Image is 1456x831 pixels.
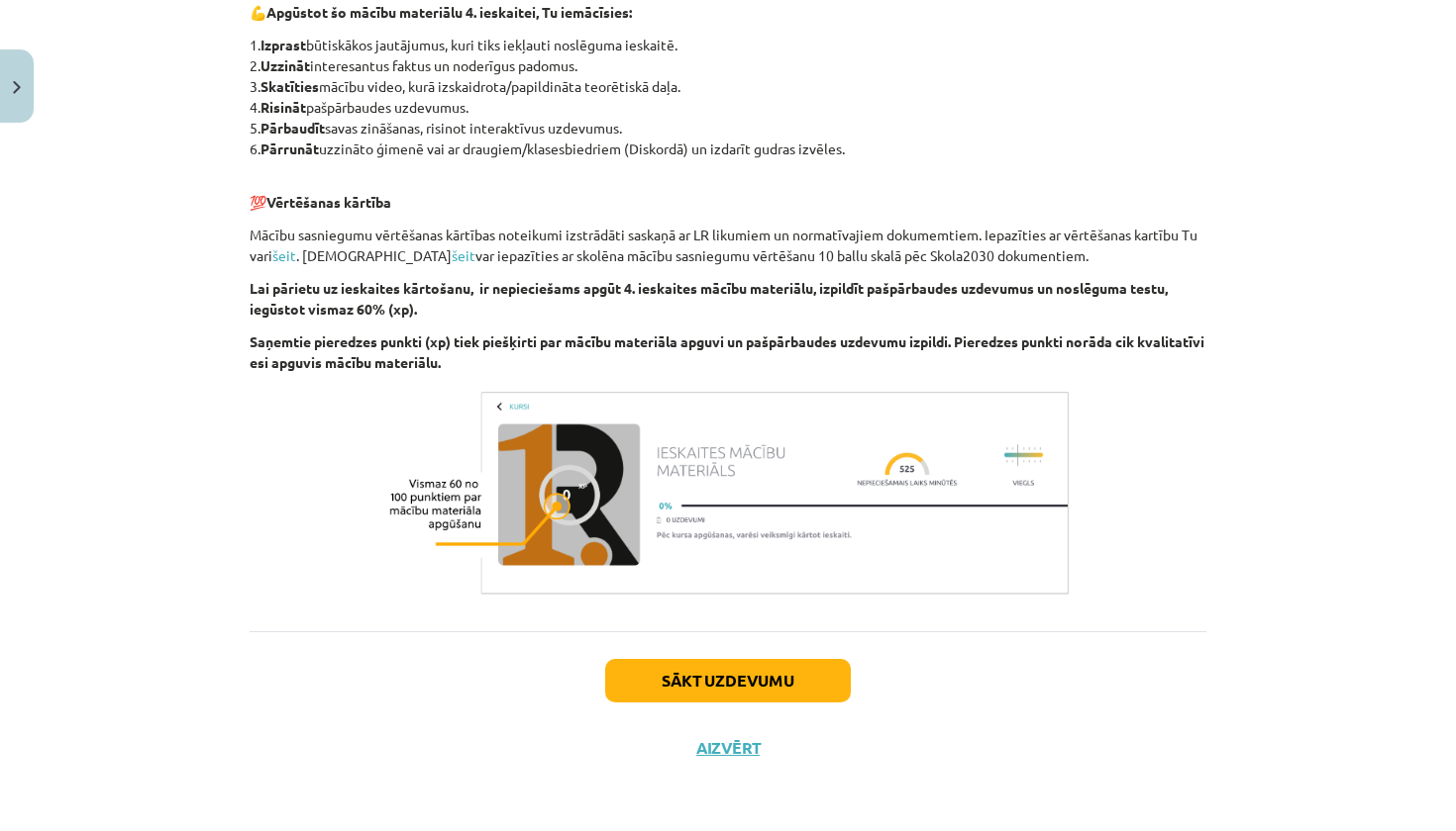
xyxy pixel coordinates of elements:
b: Pārbaudīt [260,119,325,137]
p: Mācību sasniegumu vērtēšanas kārtības noteikumi izstrādāti saskaņā ar LR likumiem un normatīvajie... [250,225,1206,266]
a: šeit [452,246,475,264]
b: Skatīties [260,77,319,95]
b: Vērtēšanas kārtība [266,193,391,211]
img: icon-close-lesson-0947bae3869378f0d4975bcd49f059093ad1ed9edebbc8119c70593378902aed.svg [13,81,21,94]
b: Izprast [260,36,306,53]
p: 💯 [250,171,1206,213]
b: Lai pārietu uz ieskaites kārtošanu, ir nepieciešams apgūt 4. ieskaites mācību materiālu, izpildīt... [250,279,1168,318]
b: Pārrunāt [260,139,319,157]
p: 1. būtiskākos jautājumus, kuri tiks iekļauti noslēguma ieskaitē. 2. interesantus faktus un noderī... [250,35,1206,159]
a: šeit [272,246,296,264]
b: Saņemtie pieredzes punkti (xp) tiek piešķirti par mācību materiāla apguvi un pašpārbaudes uzdevum... [250,332,1204,371]
b: Risināt [260,98,306,116]
p: 💪 [250,2,1206,23]
b: Apgūstot šo mācību materiālu 4. ieskaitei, Tu iemācīsies: [266,3,632,21]
button: Sākt uzdevumu [605,659,851,702]
b: Uzzināt [260,56,310,74]
button: Aizvērt [690,738,766,758]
